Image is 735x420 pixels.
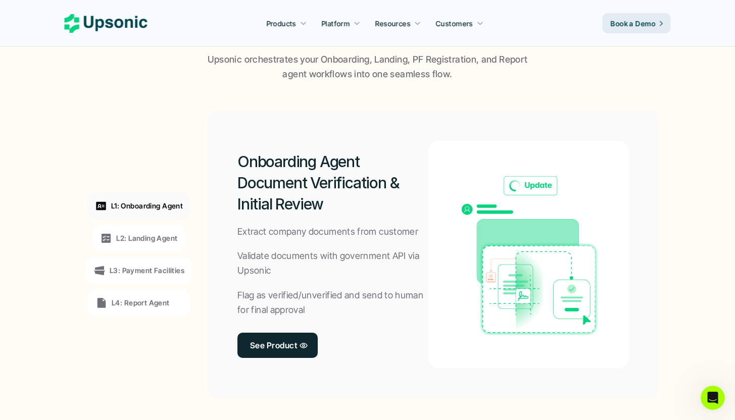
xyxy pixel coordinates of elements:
[237,225,418,239] p: Extract company documents from customer
[116,233,177,243] p: L2: Landing Agent
[110,265,184,276] p: L3: Payment Facilities
[204,52,532,82] p: Upsonic orchestrates your Onboarding, Landing, PF Registration, and Report agent workflows into o...
[250,338,297,352] p: See Product
[701,386,725,410] iframe: Intercom live chat
[111,200,183,211] p: L1: Onboarding Agent
[237,249,428,278] p: Validate documents with government API via Upsonic
[321,18,350,29] p: Platform
[112,297,170,308] p: L4: Report Agent
[603,13,671,33] a: Book a Demo
[237,151,428,215] h2: Onboarding Agent Document Verification & Initial Review
[436,18,473,29] p: Customers
[266,18,296,29] p: Products
[260,14,313,32] a: Products
[611,18,656,29] p: Book a Demo
[237,333,318,358] a: See Product
[237,288,428,318] p: Flag as verified/unverified and send to human for final approval
[375,18,411,29] p: Resources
